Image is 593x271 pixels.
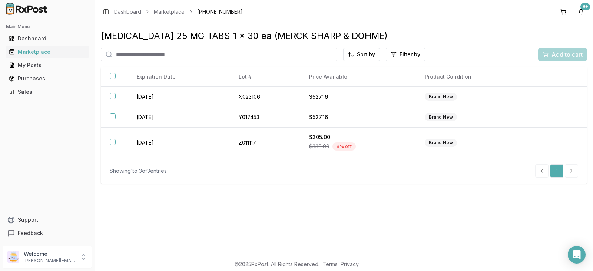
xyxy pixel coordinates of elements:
[127,87,230,107] td: [DATE]
[309,133,407,141] div: $305.00
[568,246,586,264] div: Open Intercom Messenger
[3,46,92,58] button: Marketplace
[101,30,587,42] div: [MEDICAL_DATA] 25 MG TABS 1 x 30 ea (MERCK SHARP & DOHME)
[3,227,92,240] button: Feedback
[24,250,75,258] p: Welcome
[114,8,243,16] nav: breadcrumb
[425,139,457,147] div: Brand New
[300,67,416,87] th: Price Available
[7,251,19,263] img: User avatar
[9,35,86,42] div: Dashboard
[309,93,407,100] div: $527.16
[9,48,86,56] div: Marketplace
[9,62,86,69] div: My Posts
[18,229,43,237] span: Feedback
[3,213,92,227] button: Support
[575,6,587,18] button: 9+
[3,73,92,85] button: Purchases
[386,48,425,61] button: Filter by
[425,93,457,101] div: Brand New
[6,59,89,72] a: My Posts
[127,128,230,158] td: [DATE]
[341,261,359,267] a: Privacy
[3,59,92,71] button: My Posts
[6,24,89,30] h2: Main Menu
[332,142,356,151] div: 8 % off
[357,51,375,58] span: Sort by
[154,8,185,16] a: Marketplace
[197,8,243,16] span: [PHONE_NUMBER]
[230,128,300,158] td: Z011117
[127,67,230,87] th: Expiration Date
[309,113,407,121] div: $527.16
[343,48,380,61] button: Sort by
[24,258,75,264] p: [PERSON_NAME][EMAIL_ADDRESS][DOMAIN_NAME]
[416,67,531,87] th: Product Condition
[6,72,89,85] a: Purchases
[6,32,89,45] a: Dashboard
[425,113,457,121] div: Brand New
[127,107,230,128] td: [DATE]
[309,143,329,150] span: $330.00
[6,85,89,99] a: Sales
[3,86,92,98] button: Sales
[3,33,92,44] button: Dashboard
[230,87,300,107] td: X023106
[230,107,300,128] td: Y017453
[9,75,86,82] div: Purchases
[6,45,89,59] a: Marketplace
[3,3,50,15] img: RxPost Logo
[322,261,338,267] a: Terms
[580,3,590,10] div: 9+
[535,164,578,178] nav: pagination
[230,67,300,87] th: Lot #
[9,88,86,96] div: Sales
[550,164,563,178] a: 1
[114,8,141,16] a: Dashboard
[110,167,167,175] div: Showing 1 to 3 of 3 entries
[400,51,420,58] span: Filter by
